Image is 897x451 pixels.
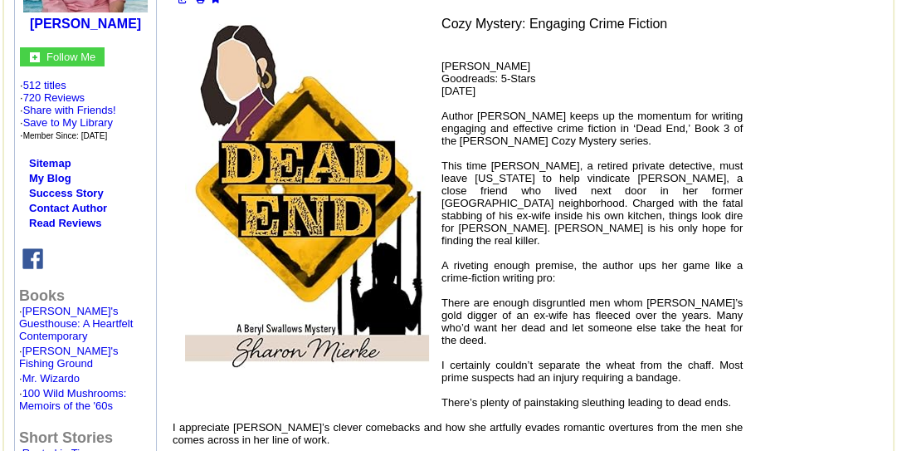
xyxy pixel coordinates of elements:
[29,217,101,229] a: Read Reviews
[29,172,71,184] a: My Blog
[19,287,65,304] b: Books
[46,49,95,63] a: Follow Me
[19,385,20,387] img: shim.gif
[23,91,85,104] a: 720 Reviews
[19,370,20,372] img: shim.gif
[29,187,104,199] a: Success Story
[30,52,40,62] img: gc.jpg
[46,51,95,63] font: Follow Me
[185,17,429,404] img: 84004.jpg
[19,342,20,345] img: shim.gif
[29,202,107,214] a: Contact Author
[19,387,126,412] a: 100 Wild Mushrooms: Memoirs of the '60s
[23,116,113,129] a: Save to My Library
[19,429,113,446] b: Short Stories
[19,305,133,342] font: ·
[19,387,126,412] font: ·
[23,131,108,140] font: Member Since: [DATE]
[22,248,43,269] img: fb.png
[22,372,80,385] a: Mr. Wizardo
[30,17,141,31] a: [PERSON_NAME]
[20,79,116,141] font: · ·
[19,412,20,414] img: shim.gif
[19,372,80,385] font: ·
[441,17,667,31] font: Cozy Mystery: Engaging Crime Fiction
[19,305,133,342] a: [PERSON_NAME]'s Guesthouse: A Heartfelt Contemporary
[23,79,66,91] a: 512 titles
[23,104,116,116] a: Share with Friends!
[29,157,71,169] a: Sitemap
[20,104,116,141] font: · · ·
[19,345,119,370] a: [PERSON_NAME]'s Fishing Ground
[19,345,119,370] font: ·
